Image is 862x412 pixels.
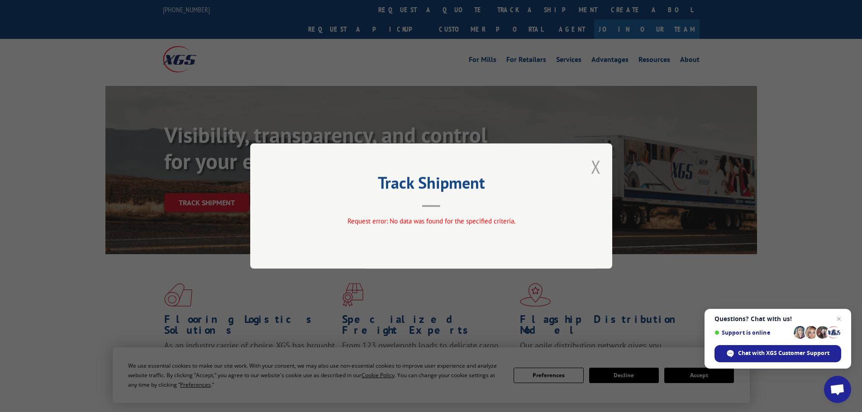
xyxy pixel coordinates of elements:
span: Chat with XGS Customer Support [738,349,829,357]
span: Questions? Chat with us! [714,315,841,322]
h2: Track Shipment [295,176,567,194]
div: Open chat [824,376,851,403]
span: Close chat [833,313,844,324]
div: Chat with XGS Customer Support [714,345,841,362]
button: Close modal [591,155,601,179]
span: Request error: No data was found for the specified criteria. [347,217,515,225]
span: Support is online [714,329,791,336]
